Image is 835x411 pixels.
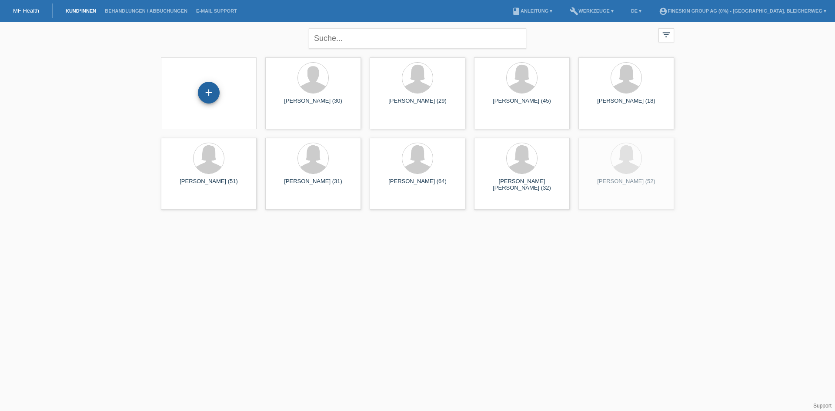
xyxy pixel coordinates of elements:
div: [PERSON_NAME] (64) [377,178,458,192]
a: account_circleFineSkin Group AG (0%) - [GEOGRAPHIC_DATA], Bleicherweg ▾ [655,8,831,13]
i: build [570,7,578,16]
div: [PERSON_NAME] (52) [585,178,667,192]
a: Behandlungen / Abbuchungen [100,8,192,13]
div: [PERSON_NAME] (31) [272,178,354,192]
a: buildWerkzeuge ▾ [565,8,618,13]
i: book [512,7,521,16]
input: Suche... [309,28,526,49]
div: [PERSON_NAME] (30) [272,97,354,111]
i: account_circle [659,7,668,16]
div: [PERSON_NAME] (18) [585,97,667,111]
a: Support [813,403,832,409]
div: [PERSON_NAME] (51) [168,178,250,192]
a: MF Health [13,7,39,14]
div: Kund*in hinzufügen [198,85,219,100]
div: [PERSON_NAME] (29) [377,97,458,111]
a: DE ▾ [627,8,646,13]
i: filter_list [661,30,671,40]
div: [PERSON_NAME] (45) [481,97,563,111]
a: E-Mail Support [192,8,241,13]
div: [PERSON_NAME] [PERSON_NAME] (32) [481,178,563,192]
a: bookAnleitung ▾ [508,8,557,13]
a: Kund*innen [61,8,100,13]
